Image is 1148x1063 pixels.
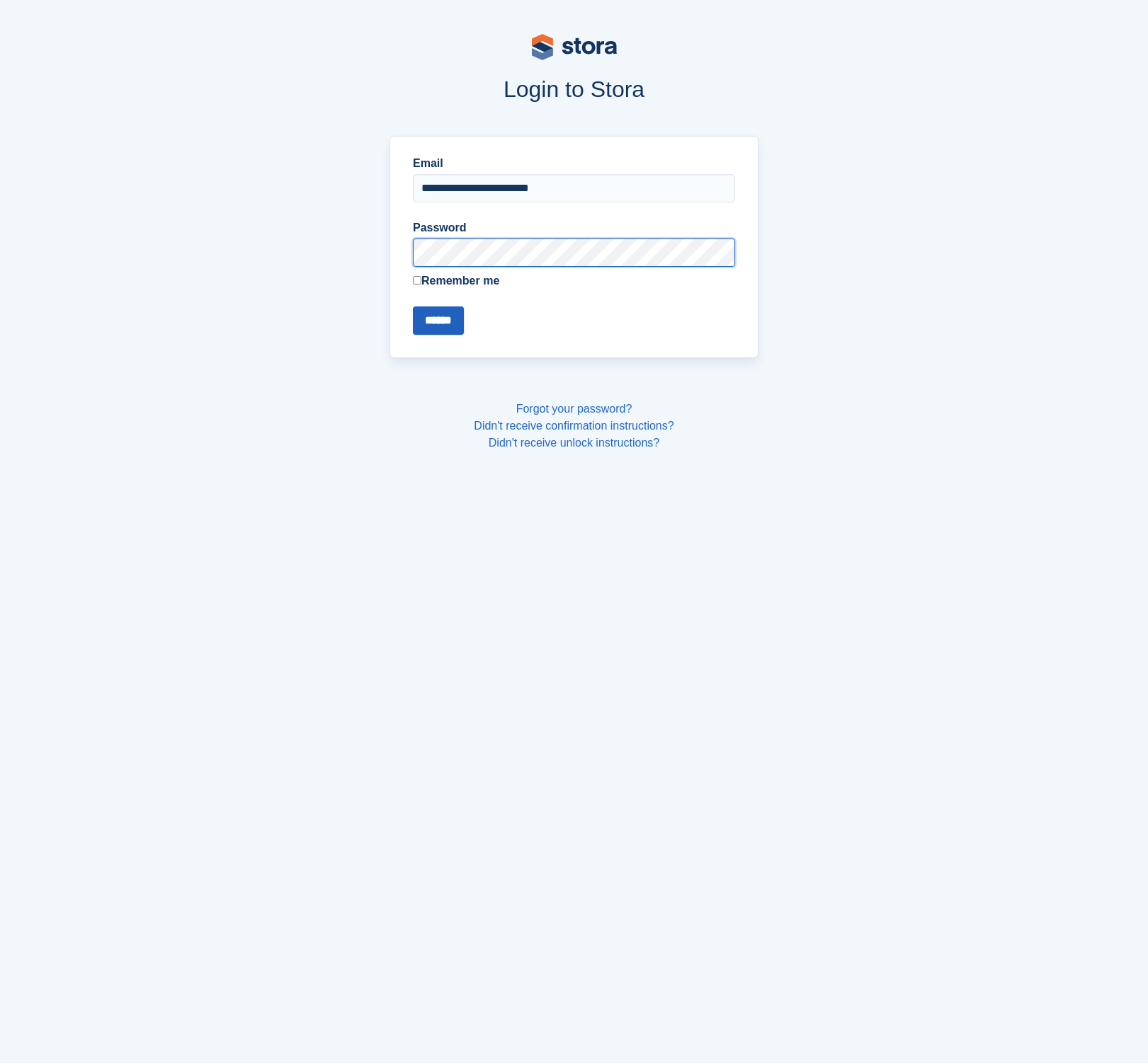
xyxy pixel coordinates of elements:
[120,76,1029,102] h1: Login to Stora
[489,437,659,449] a: Didn't receive unlock instructions?
[532,34,617,60] img: stora-logo-53a41332b3708ae10de48c4981b4e9114cc0af31d8433b30ea865607fb682f29.svg
[413,155,735,172] label: Email
[474,420,674,432] a: Didn't receive confirmation instructions?
[413,272,735,289] label: Remember me
[516,403,632,415] a: Forgot your password?
[413,219,735,236] label: Password
[413,276,421,285] input: Remember me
